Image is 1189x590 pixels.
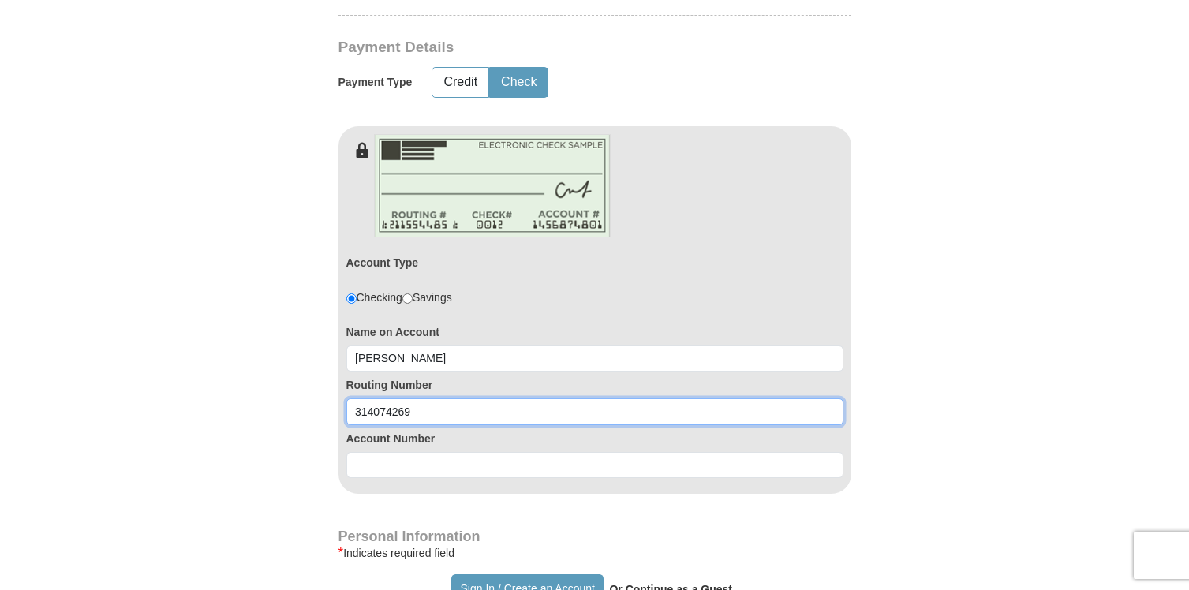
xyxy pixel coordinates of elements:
[490,68,548,97] button: Check
[346,255,419,271] label: Account Type
[338,530,851,543] h4: Personal Information
[338,76,413,89] h5: Payment Type
[338,39,741,57] h3: Payment Details
[432,68,488,97] button: Credit
[346,289,452,305] div: Checking Savings
[338,543,851,562] div: Indicates required field
[346,377,843,393] label: Routing Number
[374,134,611,237] img: check-en.png
[346,324,843,340] label: Name on Account
[346,431,843,446] label: Account Number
